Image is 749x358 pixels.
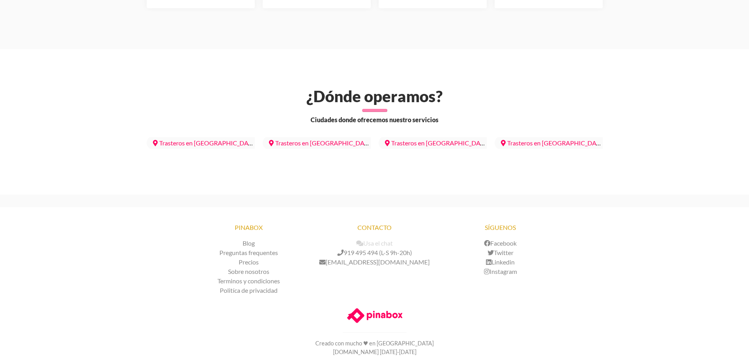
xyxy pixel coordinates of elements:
[263,136,380,150] a: Trasteros en [GEOGRAPHIC_DATA]
[147,136,264,150] a: Trasteros en [GEOGRAPHIC_DATA]
[319,258,430,266] a: [EMAIL_ADDRESS][DOMAIN_NAME]
[219,249,278,256] a: Preguntas frequentes
[495,136,612,150] a: Trasteros en [GEOGRAPHIC_DATA]
[217,277,280,285] a: Terminos y condiciones
[484,239,517,247] a: Facebook
[186,220,312,235] h3: PINABOX
[438,220,563,235] h3: SÍGUENOS
[239,258,259,266] a: Precios
[379,136,496,150] a: Trasteros en [GEOGRAPHIC_DATA]
[312,220,438,235] h3: CONTACTO
[228,268,269,275] a: Sobre nosotros
[220,286,278,294] a: Politíca de privacidad
[607,257,749,358] iframe: Chat Widget
[484,268,517,275] a: Instagram
[311,115,438,125] span: Ciudades donde ofrecemos nuestro servicios
[276,348,474,356] p: [DOMAIN_NAME] [DATE]-[DATE]
[142,87,607,106] h2: ¿Dónde operamos?
[356,239,393,247] a: Usa el chat
[486,258,515,266] a: Linkedin
[337,249,412,256] a: 919 495 494 (L-S 9h-20h)
[243,239,255,247] a: Blog
[488,249,513,256] a: Twitter
[276,339,474,348] p: Creado con mucho ♥ en [GEOGRAPHIC_DATA]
